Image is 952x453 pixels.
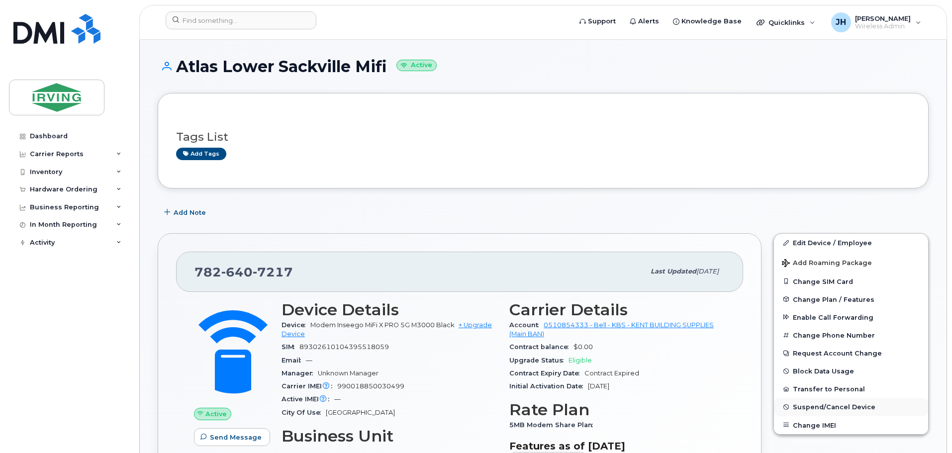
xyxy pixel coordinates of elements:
span: — [334,395,341,403]
button: Suspend/Cancel Device [774,398,928,416]
span: Device [282,321,310,329]
h3: Business Unit [282,427,497,445]
a: Add tags [176,148,226,160]
span: Upgrade Status [509,357,569,364]
span: 5MB Modem Share Plan [509,421,598,429]
button: Send Message [194,428,270,446]
h1: Atlas Lower Sackville Mifi [158,58,929,75]
button: Add Roaming Package [774,252,928,272]
span: Add Note [174,208,206,217]
button: Change Plan / Features [774,290,928,308]
span: Eligible [569,357,592,364]
span: Modem Inseego MiFi X PRO 5G M3000 Black [310,321,455,329]
h3: Features as of [DATE] [509,440,725,452]
span: 782 [194,265,293,279]
span: Carrier IMEI [282,382,337,390]
button: Enable Call Forwarding [774,308,928,326]
span: Contract balance [509,343,573,351]
span: City Of Use [282,409,326,416]
span: SIM [282,343,299,351]
span: Email [282,357,306,364]
span: Enable Call Forwarding [793,313,873,321]
span: Active [205,409,227,419]
small: Active [396,60,437,71]
a: Edit Device / Employee [774,234,928,252]
button: Block Data Usage [774,362,928,380]
button: Change SIM Card [774,272,928,290]
button: Request Account Change [774,344,928,362]
span: 89302610104395518059 [299,343,389,351]
span: — [306,357,312,364]
span: Active IMEI [282,395,334,403]
span: Send Message [210,433,262,442]
h3: Tags List [176,131,910,143]
span: Unknown Manager [318,369,379,377]
span: Change Plan / Features [793,295,874,303]
button: Change IMEI [774,416,928,434]
span: Last updated [651,268,696,275]
h3: Device Details [282,301,497,319]
span: 990018850030499 [337,382,404,390]
button: Transfer to Personal [774,380,928,398]
span: Add Roaming Package [782,259,872,269]
span: Initial Activation Date [509,382,588,390]
span: [DATE] [588,382,609,390]
h3: Carrier Details [509,301,725,319]
span: [GEOGRAPHIC_DATA] [326,409,395,416]
span: Manager [282,369,318,377]
span: Contract Expired [584,369,639,377]
button: Add Note [158,203,214,221]
button: Change Phone Number [774,326,928,344]
span: Contract Expiry Date [509,369,584,377]
span: Suspend/Cancel Device [793,403,875,411]
span: 640 [221,265,253,279]
a: 0510854333 - Bell - KBS - KENT BUILDING SUPPLIES (Main BAN) [509,321,714,338]
span: Account [509,321,544,329]
h3: Rate Plan [509,401,725,419]
span: 7217 [253,265,293,279]
span: [DATE] [696,268,719,275]
span: $0.00 [573,343,593,351]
